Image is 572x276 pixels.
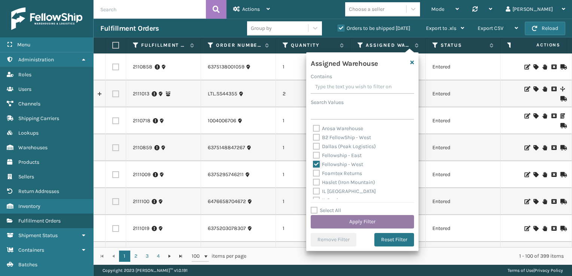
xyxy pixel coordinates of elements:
[133,90,149,98] a: 2111013
[478,25,503,31] span: Export CSV
[426,188,500,215] td: Entered
[130,251,142,262] a: 2
[164,251,175,262] a: Go to the next page
[508,265,563,276] div: |
[133,144,152,151] a: 2110859
[133,63,152,71] a: 2110858
[542,113,547,119] i: On Hold
[560,64,565,70] i: Mark as Shipped
[208,225,246,232] a: 6375203078307
[276,107,351,134] td: 1
[313,188,376,194] label: IL [GEOGRAPHIC_DATA]
[551,172,556,177] i: Cancel Fulfillment Order
[257,252,564,260] div: 1 - 100 of 399 items
[524,64,529,70] i: Edit
[508,268,533,273] a: Terms of Use
[208,90,237,98] a: LTL.SS44355
[276,53,351,80] td: 1
[18,232,58,239] span: Shipment Status
[18,86,31,92] span: Users
[141,42,186,49] label: Fulfillment Order Id
[524,86,529,92] i: Edit
[560,226,565,231] i: Mark as Shipped
[426,107,500,134] td: Entered
[524,113,529,119] i: Edit
[276,188,351,215] td: 1
[142,251,153,262] a: 3
[533,199,538,204] i: Assign Carrier and Warehouse
[513,39,565,51] span: Actions
[560,86,565,92] i: Split Fulfillment Order
[535,268,563,273] a: Privacy Policy
[366,42,411,49] label: Assigned Warehouse
[542,226,547,231] i: On Hold
[551,199,556,204] i: Cancel Fulfillment Order
[524,172,529,177] i: Edit
[276,161,351,188] td: 1
[426,242,500,269] td: Entered
[551,64,556,70] i: Cancel Fulfillment Order
[313,179,375,185] label: Haslet (Iron Mountain)
[192,252,203,260] span: 100
[103,265,188,276] p: Copyright 2023 [PERSON_NAME]™ v 1.0.191
[276,215,351,242] td: 1
[313,134,371,141] label: B2 FellowShip - West
[11,7,82,30] img: logo
[533,145,538,150] i: Assign Carrier and Warehouse
[18,188,59,194] span: Return Addresses
[208,117,236,125] a: 1004006706
[311,215,414,229] button: Apply Filter
[167,253,173,259] span: Go to the next page
[18,174,34,180] span: Sellers
[524,199,529,204] i: Edit
[242,6,260,12] span: Actions
[426,25,456,31] span: Export to .xls
[251,24,272,32] div: Group by
[100,24,159,33] h3: Fulfillment Orders
[542,86,547,92] i: On Hold
[216,42,261,49] label: Order Number
[18,247,44,253] span: Containers
[119,251,130,262] a: 1
[551,86,556,92] i: Cancel Fulfillment Order
[533,172,538,177] i: Assign Carrier and Warehouse
[18,203,40,209] span: Inventory
[426,80,500,107] td: Entered
[18,218,61,224] span: Fulfillment Orders
[208,171,244,178] a: 6375295746211
[349,5,384,13] div: Choose a seller
[18,101,40,107] span: Channels
[338,25,410,31] label: Orders to be shipped [DATE]
[18,71,31,78] span: Roles
[178,253,184,259] span: Go to the last page
[426,215,500,242] td: Entered
[208,144,245,151] a: 6375148847267
[560,199,565,204] i: Mark as Shipped
[533,226,538,231] i: Assign Carrier and Warehouse
[533,86,538,92] i: Assign Carrier and Warehouse
[533,64,538,70] i: Assign Carrier and Warehouse
[276,242,351,269] td: 1
[18,115,59,122] span: Shipping Carriers
[426,53,500,80] td: Entered
[208,198,246,205] a: 6476658704672
[560,145,565,150] i: Mark as Shipped
[153,251,164,262] a: 4
[313,170,362,177] label: Foamtex Returns
[18,159,39,165] span: Products
[551,226,556,231] i: Cancel Fulfillment Order
[276,134,351,161] td: 1
[208,63,244,71] a: 6375138001059
[542,64,547,70] i: On Hold
[311,57,378,68] h4: Assigned Warehouse
[133,198,149,205] a: 2111100
[374,233,414,246] button: Reset Filter
[426,134,500,161] td: Entered
[533,113,538,119] i: Assign Carrier and Warehouse
[560,96,565,101] i: Mark as Shipped
[18,261,37,268] span: Batches
[311,207,341,214] label: Select All
[133,117,150,125] a: 2110718
[524,145,529,150] i: Edit
[551,113,556,119] i: Cancel Fulfillment Order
